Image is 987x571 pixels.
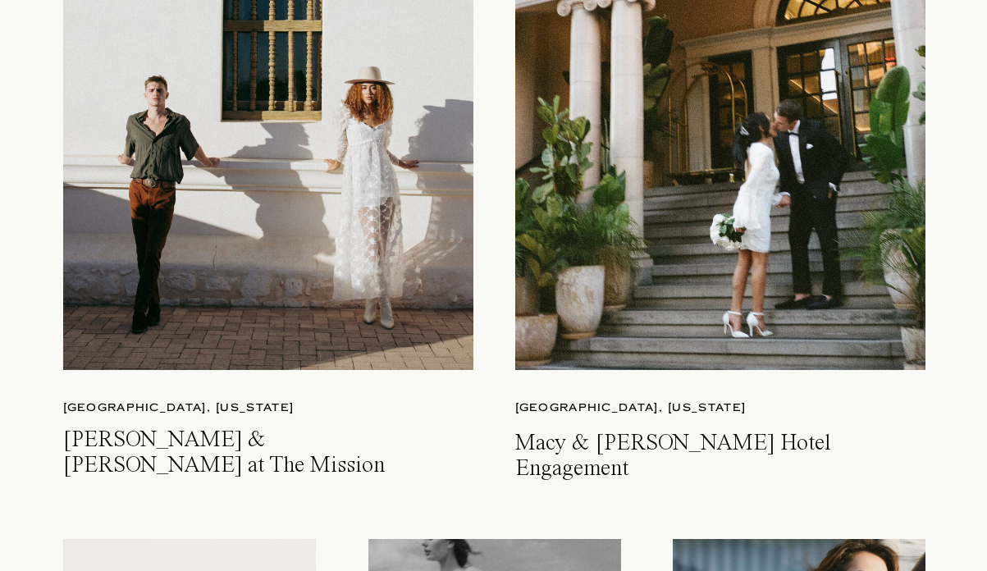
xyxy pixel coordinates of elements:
a: [GEOGRAPHIC_DATA], [US_STATE] [515,400,778,417]
a: [GEOGRAPHIC_DATA], [US_STATE] [63,400,326,417]
a: [PERSON_NAME] & [PERSON_NAME] at The Mission [63,428,392,471]
a: Macy & [PERSON_NAME] Hotel Engagement [515,432,906,474]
